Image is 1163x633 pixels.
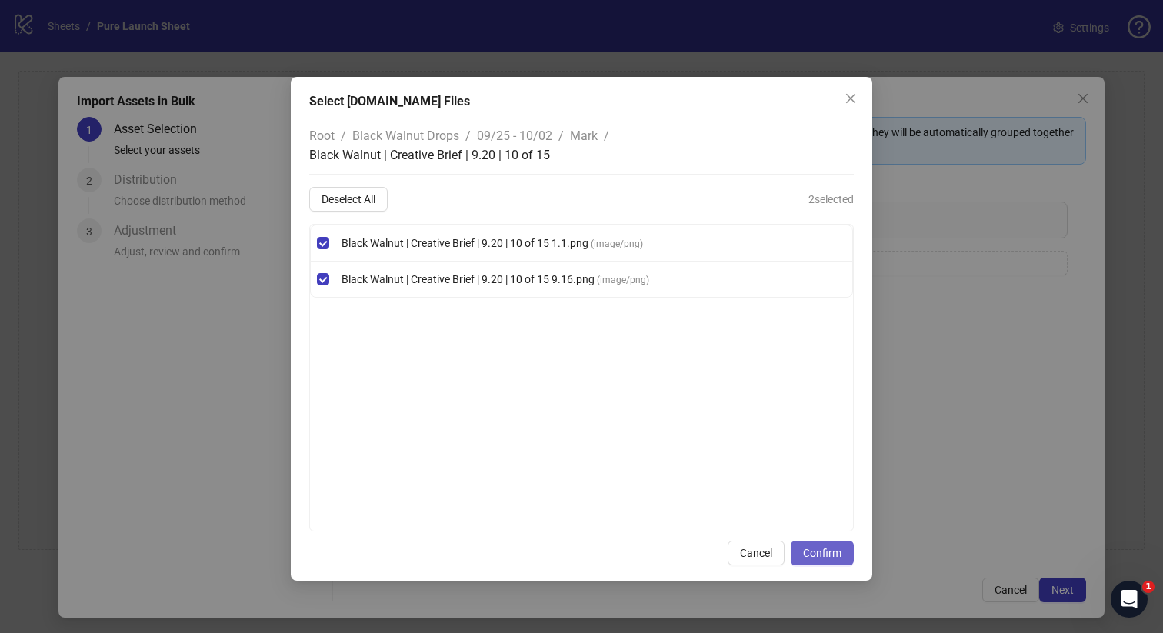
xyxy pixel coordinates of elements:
[342,237,591,249] span: Black Walnut | Creative Brief | 9.20 | 10 of 15 1.1.png
[803,547,841,559] span: Confirm
[791,541,854,565] button: Confirm
[342,273,597,285] span: Black Walnut | Creative Brief | 9.20 | 10 of 15 9.16.png
[309,128,335,143] span: Root
[838,86,863,111] button: Close
[1142,581,1155,593] span: 1
[477,128,552,143] span: 09/25 - 10/02
[309,148,550,162] span: Black Walnut | Creative Brief | 9.20 | 10 of 15
[604,126,609,145] li: /
[341,126,346,145] li: /
[597,275,649,285] span: ( image/png )
[309,92,854,111] div: Select [DOMAIN_NAME] Files
[591,238,643,249] span: ( image/png )
[728,541,785,565] button: Cancel
[808,191,854,208] span: 2 selected
[1111,581,1148,618] iframe: Intercom live chat
[309,187,388,212] button: Deselect All
[558,126,564,145] li: /
[322,193,375,205] span: Deselect All
[845,92,857,105] span: close
[740,547,772,559] span: Cancel
[570,128,598,143] span: Mark
[352,128,459,143] span: Black Walnut Drops
[465,126,471,145] li: /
